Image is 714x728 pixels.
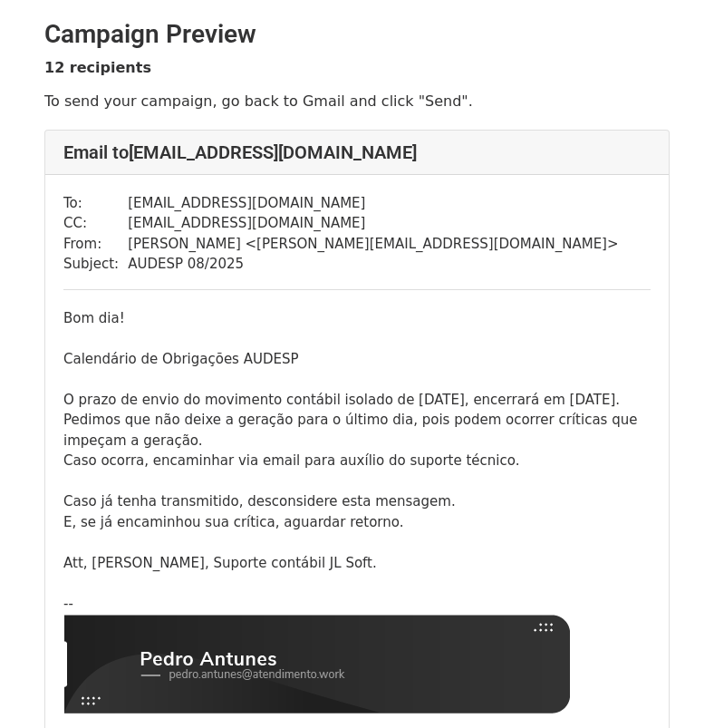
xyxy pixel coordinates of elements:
[63,213,128,234] td: CC:
[128,193,618,214] td: [EMAIL_ADDRESS][DOMAIN_NAME]
[128,213,618,234] td: [EMAIL_ADDRESS][DOMAIN_NAME]
[63,234,128,255] td: From:
[63,614,571,713] img: AIorK4z9pG9urWzwzhzH7Z4wzswz-HQ4VZ_cnCNu-XTo_Bn8WXFcRmWAzHYQcHJdB9QwyaMf5Hk9XY8WtO-b
[63,141,651,163] h4: Email to [EMAIL_ADDRESS][DOMAIN_NAME]
[44,92,670,111] p: To send your campaign, go back to Gmail and click "Send".
[63,254,128,275] td: Subject:
[63,596,73,612] span: --
[128,254,618,275] td: AUDESP 08/2025
[44,59,151,76] strong: 12 recipients
[63,308,651,574] div: Bom dia! Calendário de Obrigações AUDESP O prazo de envio do movimento contábil isolado de [DATE]...
[63,193,128,214] td: To:
[44,19,670,50] h2: Campaign Preview
[128,234,618,255] td: [PERSON_NAME] < [PERSON_NAME][EMAIL_ADDRESS][DOMAIN_NAME] >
